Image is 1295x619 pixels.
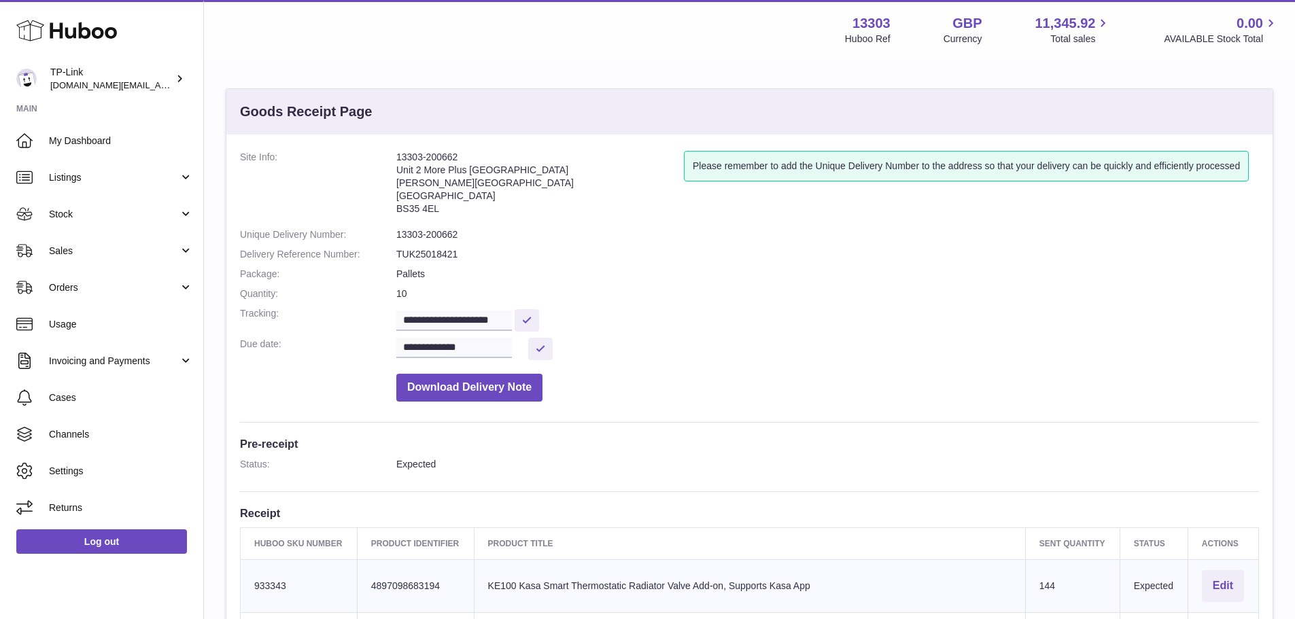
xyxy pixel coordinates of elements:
dd: TUK25018421 [396,248,1259,261]
td: Expected [1120,559,1188,612]
td: KE100 Kasa Smart Thermostatic Radiator Valve Add-on, Supports Kasa App [474,559,1025,612]
span: Sales [49,245,179,258]
span: 11,345.92 [1035,14,1095,33]
span: Stock [49,208,179,221]
span: 0.00 [1237,14,1263,33]
th: Huboo SKU Number [241,527,358,559]
dt: Delivery Reference Number: [240,248,396,261]
strong: 13303 [852,14,891,33]
strong: GBP [952,14,982,33]
th: Product title [474,527,1025,559]
dt: Unique Delivery Number: [240,228,396,241]
dt: Due date: [240,338,396,360]
span: AVAILABLE Stock Total [1164,33,1279,46]
span: Returns [49,501,193,514]
span: Usage [49,318,193,331]
div: Currency [944,33,982,46]
div: TP-Link [50,66,173,92]
span: Orders [49,281,179,294]
dt: Package: [240,268,396,281]
td: 4897098683194 [357,559,474,612]
img: purchase.uk@tp-link.com [16,69,37,89]
span: [DOMAIN_NAME][EMAIL_ADDRESS][DOMAIN_NAME] [50,79,271,90]
div: Please remember to add the Unique Delivery Number to the address so that your delivery can be qui... [684,151,1249,181]
th: Status [1120,527,1188,559]
td: 933343 [241,559,358,612]
h3: Goods Receipt Page [240,103,373,121]
dt: Status: [240,458,396,471]
button: Download Delivery Note [396,374,542,402]
th: Product Identifier [357,527,474,559]
span: Settings [49,465,193,478]
span: Cases [49,391,193,404]
h3: Pre-receipt [240,436,1259,451]
a: Log out [16,529,187,554]
dt: Tracking: [240,307,396,331]
dt: Site Info: [240,151,396,222]
th: Actions [1188,527,1258,559]
span: Channels [49,428,193,441]
span: Invoicing and Payments [49,355,179,368]
a: 11,345.92 Total sales [1035,14,1111,46]
address: 13303-200662 Unit 2 More Plus [GEOGRAPHIC_DATA] [PERSON_NAME][GEOGRAPHIC_DATA] [GEOGRAPHIC_DATA] ... [396,151,684,222]
td: 144 [1025,559,1120,612]
dd: Pallets [396,268,1259,281]
dd: 13303-200662 [396,228,1259,241]
span: Listings [49,171,179,184]
span: My Dashboard [49,135,193,147]
dd: Expected [396,458,1259,471]
button: Edit [1202,570,1244,602]
h3: Receipt [240,506,1259,520]
span: Total sales [1050,33,1111,46]
a: 0.00 AVAILABLE Stock Total [1164,14,1279,46]
th: Sent Quantity [1025,527,1120,559]
div: Huboo Ref [845,33,891,46]
dd: 10 [396,287,1259,300]
dt: Quantity: [240,287,396,300]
